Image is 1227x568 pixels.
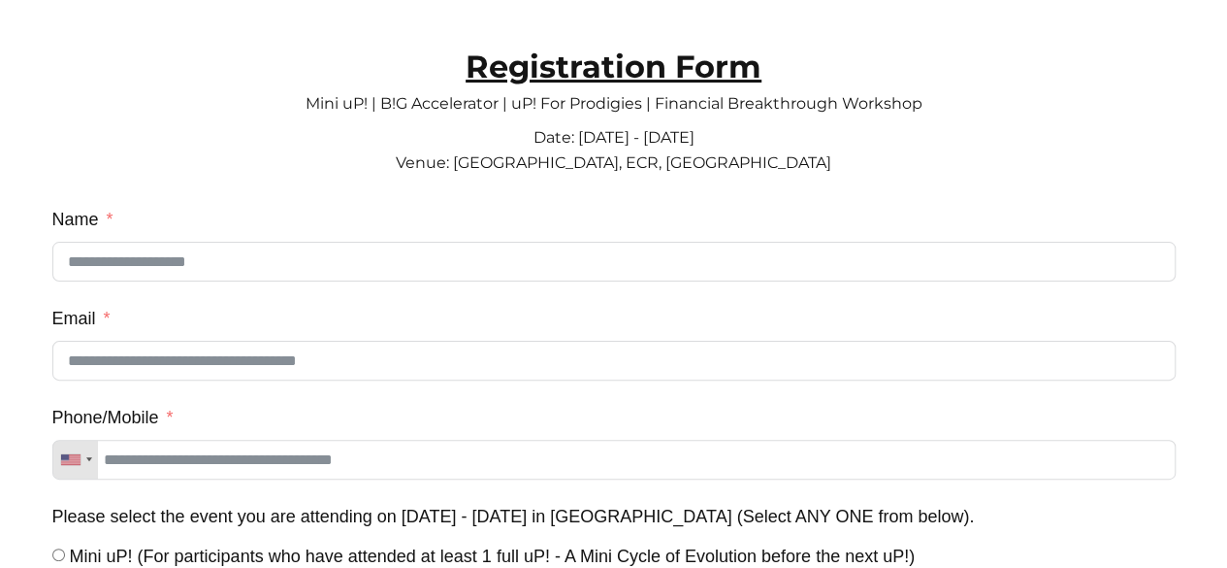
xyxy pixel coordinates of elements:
[52,301,111,336] label: Email
[52,80,1176,109] p: Mini uP! | B!G Accelerator | uP! For Prodigies | Financial Breakthrough Workshop
[52,202,113,237] label: Name
[466,48,761,85] strong: Registration Form
[52,341,1176,381] input: Email
[52,499,975,534] label: Please select the event you are attending on 18th - 21st Sep 2025 in Chennai (Select ANY ONE from...
[52,440,1176,480] input: Phone/Mobile
[52,549,65,561] input: Mini uP! (For participants who have attended at least 1 full uP! - A Mini Cycle of Evolution befo...
[53,441,98,479] div: Telephone country code
[396,128,831,172] span: Date: [DATE] - [DATE] Venue: [GEOGRAPHIC_DATA], ECR, [GEOGRAPHIC_DATA]
[52,400,174,435] label: Phone/Mobile
[70,547,915,566] span: Mini uP! (For participants who have attended at least 1 full uP! - A Mini Cycle of Evolution befo...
